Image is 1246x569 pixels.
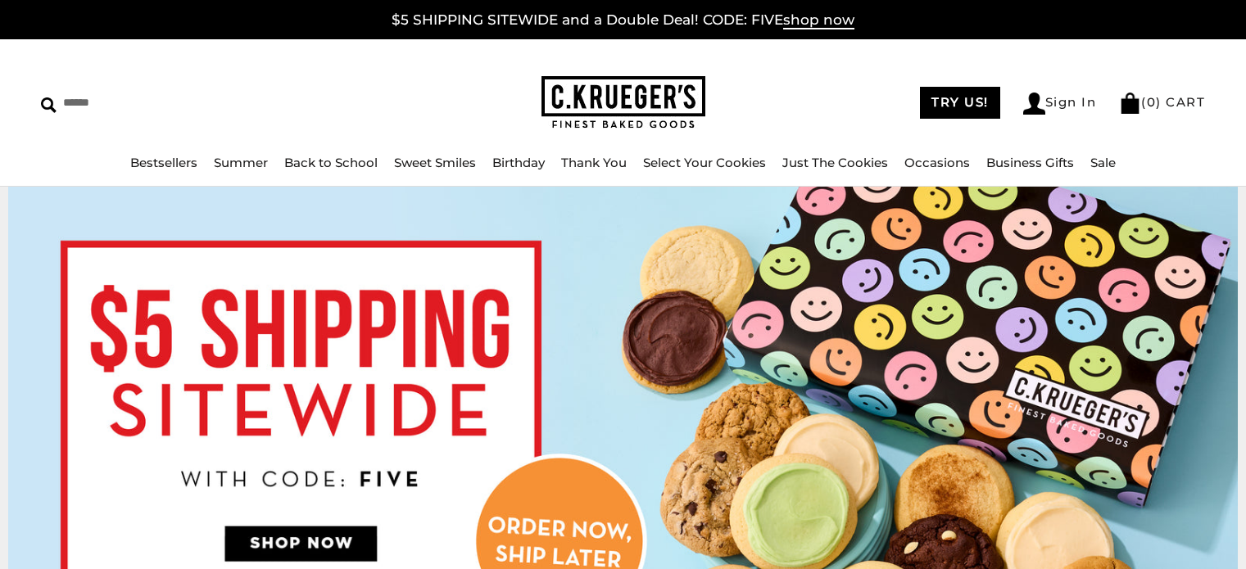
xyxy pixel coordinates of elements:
[561,155,627,170] a: Thank You
[643,155,766,170] a: Select Your Cookies
[394,155,476,170] a: Sweet Smiles
[1119,94,1205,110] a: (0) CART
[1023,93,1045,115] img: Account
[1023,93,1097,115] a: Sign In
[41,97,57,113] img: Search
[1119,93,1141,114] img: Bag
[392,11,854,29] a: $5 SHIPPING SITEWIDE and a Double Deal! CODE: FIVEshop now
[541,76,705,129] img: C.KRUEGER'S
[492,155,545,170] a: Birthday
[986,155,1074,170] a: Business Gifts
[1147,94,1157,110] span: 0
[214,155,268,170] a: Summer
[783,11,854,29] span: shop now
[130,155,197,170] a: Bestsellers
[920,87,1000,119] a: TRY US!
[41,90,317,115] input: Search
[782,155,888,170] a: Just The Cookies
[904,155,970,170] a: Occasions
[284,155,378,170] a: Back to School
[1090,155,1116,170] a: Sale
